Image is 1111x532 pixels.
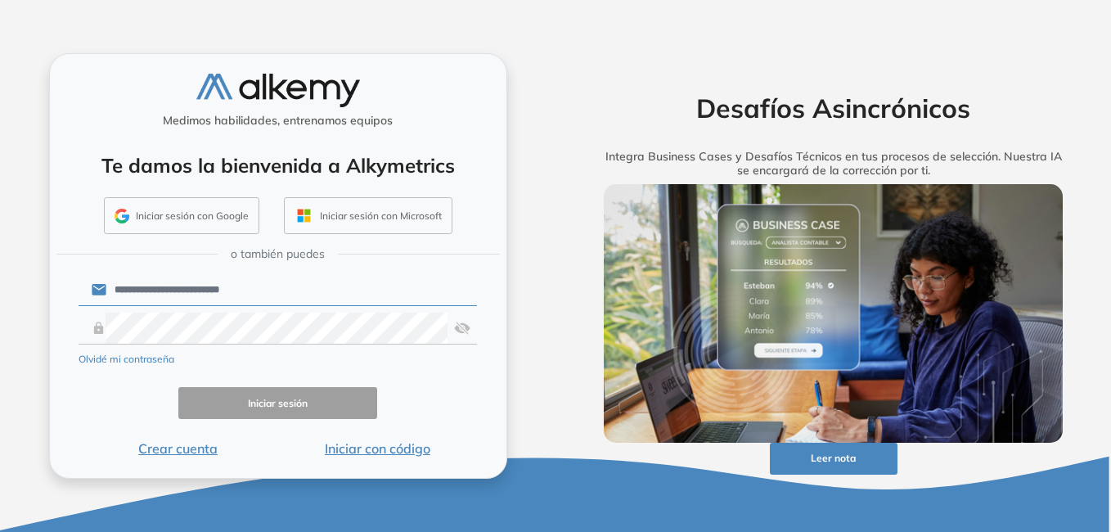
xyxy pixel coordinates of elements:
button: Iniciar con código [277,439,477,458]
button: Crear cuenta [79,439,278,458]
h2: Desafíos Asincrónicos [578,92,1089,124]
img: GMAIL_ICON [115,209,129,223]
img: asd [454,313,470,344]
button: Iniciar sesión con Google [104,197,259,235]
h4: Te damos la bienvenida a Alkymetrics [71,154,485,178]
span: o también puedes [231,246,325,263]
button: Olvidé mi contraseña [79,352,174,367]
button: Iniciar sesión con Microsoft [284,197,452,235]
h5: Integra Business Cases y Desafíos Técnicos en tus procesos de selección. Nuestra IA se encargará ... [578,150,1089,178]
h5: Medimos habilidades, entrenamos equipos [56,114,500,128]
img: OUTLOOK_ICON [295,206,313,225]
img: logo-alkemy [196,74,360,107]
button: Leer nota [770,443,897,475]
img: img-more-info [604,184,1064,443]
button: Iniciar sesión [178,387,378,419]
